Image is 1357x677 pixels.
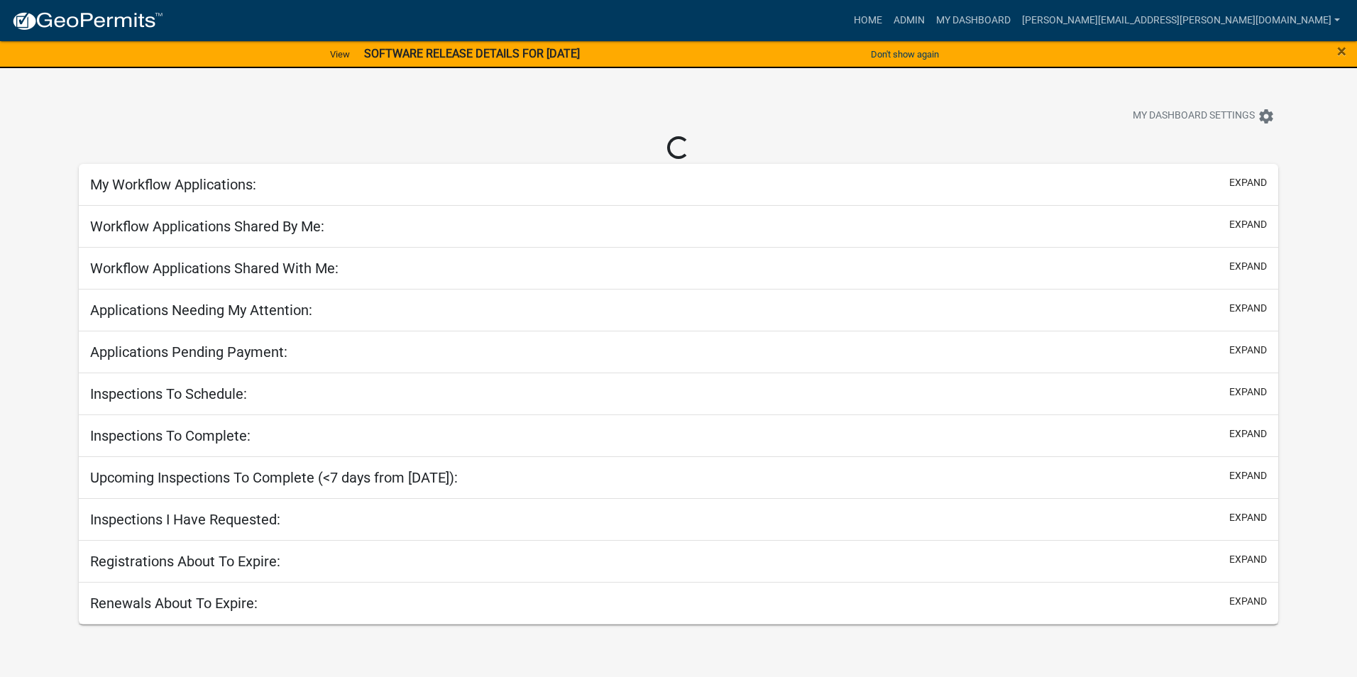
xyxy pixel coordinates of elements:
button: expand [1229,343,1267,358]
h5: Inspections I Have Requested: [90,511,280,528]
strong: SOFTWARE RELEASE DETAILS FOR [DATE] [364,47,580,60]
a: My Dashboard [930,7,1016,34]
a: Home [848,7,888,34]
button: expand [1229,510,1267,525]
h5: Inspections To Complete: [90,427,251,444]
button: Close [1337,43,1346,60]
button: expand [1229,594,1267,609]
button: Don't show again [865,43,945,66]
a: Admin [888,7,930,34]
button: expand [1229,217,1267,232]
button: expand [1229,175,1267,190]
button: My Dashboard Settingssettings [1121,102,1286,130]
button: expand [1229,259,1267,274]
h5: Renewals About To Expire: [90,595,258,612]
button: expand [1229,468,1267,483]
h5: Registrations About To Expire: [90,553,280,570]
h5: My Workflow Applications: [90,176,256,193]
span: × [1337,41,1346,61]
h5: Applications Needing My Attention: [90,302,312,319]
h5: Upcoming Inspections To Complete (<7 days from [DATE]): [90,469,458,486]
button: expand [1229,301,1267,316]
button: expand [1229,552,1267,567]
span: My Dashboard Settings [1133,108,1255,125]
button: expand [1229,385,1267,400]
a: View [324,43,356,66]
h5: Workflow Applications Shared By Me: [90,218,324,235]
i: settings [1258,108,1275,125]
a: [PERSON_NAME][EMAIL_ADDRESS][PERSON_NAME][DOMAIN_NAME] [1016,7,1346,34]
h5: Applications Pending Payment: [90,343,287,360]
button: expand [1229,426,1267,441]
h5: Inspections To Schedule: [90,385,247,402]
h5: Workflow Applications Shared With Me: [90,260,339,277]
